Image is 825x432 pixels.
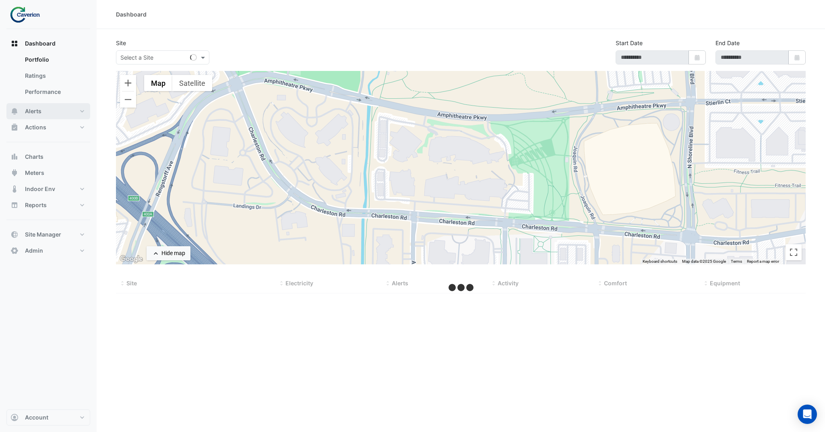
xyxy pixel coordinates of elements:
span: Map data ©2025 Google [682,259,726,264]
img: Company Logo [10,6,46,23]
button: Zoom in [120,75,136,91]
button: Meters [6,165,90,181]
span: Site Manager [25,231,61,239]
a: Portfolio [19,52,90,68]
span: Equipment [710,280,740,287]
div: Open Intercom Messenger [798,405,817,424]
div: Dashboard [6,52,90,103]
div: Hide map [161,249,185,258]
button: Site Manager [6,226,90,243]
button: Charts [6,149,90,165]
button: Zoom out [120,91,136,108]
button: Indoor Env [6,181,90,197]
span: Account [25,413,48,422]
app-icon: Alerts [10,107,19,115]
span: Admin [25,247,43,255]
span: Charts [25,153,43,161]
span: Alerts [392,280,408,287]
span: Activity [498,280,519,287]
div: Dashboard [116,10,147,19]
button: Admin [6,243,90,259]
label: End Date [715,39,740,47]
app-icon: Reports [10,201,19,209]
button: Account [6,409,90,426]
button: Keyboard shortcuts [643,259,677,264]
a: Terms [731,259,742,264]
button: Actions [6,119,90,135]
span: Reports [25,201,47,209]
img: Google [118,254,145,264]
span: Actions [25,123,46,131]
span: Electricity [285,280,313,287]
app-icon: Dashboard [10,39,19,48]
span: Meters [25,169,44,177]
button: Reports [6,197,90,213]
button: Dashboard [6,35,90,52]
label: Site [116,39,126,47]
button: Hide map [147,246,190,260]
span: Site [126,280,137,287]
app-icon: Site Manager [10,231,19,239]
button: Toggle fullscreen view [786,244,802,260]
button: Show satellite imagery [172,75,212,91]
app-icon: Meters [10,169,19,177]
span: Alerts [25,107,41,115]
app-icon: Admin [10,247,19,255]
label: Start Date [616,39,643,47]
span: Comfort [604,280,627,287]
a: Ratings [19,68,90,84]
app-icon: Charts [10,153,19,161]
a: Open this area in Google Maps (opens a new window) [118,254,145,264]
button: Alerts [6,103,90,119]
app-icon: Indoor Env [10,185,19,193]
span: Indoor Env [25,185,55,193]
button: Show street map [144,75,172,91]
span: Dashboard [25,39,56,48]
a: Report a map error [747,259,779,264]
a: Performance [19,84,90,100]
app-icon: Actions [10,123,19,131]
